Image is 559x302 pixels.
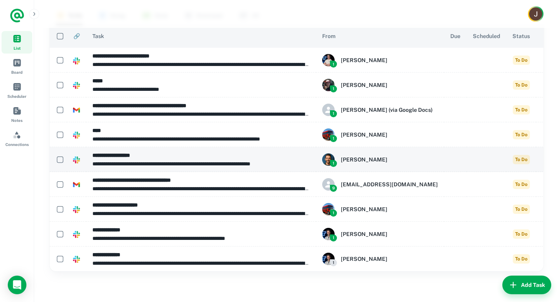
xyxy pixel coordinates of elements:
[7,93,26,99] span: Scheduler
[512,31,530,41] span: Status
[322,54,335,66] img: 7673135027846_ce8139efee866ba37b5e_72.jpg
[2,55,32,78] a: Board
[330,160,337,167] span: 1
[322,79,335,91] img: 3939397317778_c42a8679a4945efafa91_72.jpg
[5,141,29,148] span: Connections
[330,85,337,92] span: 1
[513,105,530,115] span: To Do
[513,130,530,139] span: To Do
[9,8,25,23] a: Logo
[330,110,337,117] span: 1
[330,234,337,241] span: 1
[341,130,387,139] h6: [PERSON_NAME]
[341,230,387,238] h6: [PERSON_NAME]
[322,228,335,240] img: 7698813914372_599033959e8e4718bac6_72.jpg
[73,57,80,64] img: https://app.briefmatic.com/assets/integrations/slack.png
[341,81,387,89] h6: [PERSON_NAME]
[73,156,80,163] img: https://app.briefmatic.com/assets/integrations/slack.png
[330,185,337,192] span: 9
[513,56,530,65] span: To Do
[341,56,387,64] h6: [PERSON_NAME]
[330,210,337,217] span: 1
[11,69,23,75] span: Board
[341,155,387,164] h6: [PERSON_NAME]
[322,104,438,116] div: Ross Howard (via Google Docs)
[341,255,387,263] h6: [PERSON_NAME]
[513,180,530,189] span: To Do
[341,106,433,114] h6: [PERSON_NAME] (via Google Docs)
[513,254,530,264] span: To Do
[322,153,335,166] img: 8749724225649_0581d34b2b89c4b8e418_72.png
[473,31,500,41] span: Scheduled
[513,229,530,239] span: To Do
[73,82,80,89] img: https://app.briefmatic.com/assets/integrations/slack.png
[14,45,21,51] span: List
[529,7,542,21] img: Jack Bayliss
[73,107,80,114] img: https://app.briefmatic.com/assets/integrations/gmail.png
[513,205,530,214] span: To Do
[502,276,551,294] button: Add Task
[2,31,32,54] a: List
[73,206,80,213] img: https://app.briefmatic.com/assets/integrations/slack.png
[73,31,80,41] span: 🔗
[341,180,438,189] h6: [EMAIL_ADDRESS][DOMAIN_NAME]
[73,132,80,139] img: https://app.briefmatic.com/assets/integrations/slack.png
[2,79,32,102] a: Scheduler
[73,181,80,188] img: https://app.briefmatic.com/assets/integrations/gmail.png
[322,203,438,215] div: Adam
[73,231,80,238] img: https://app.briefmatic.com/assets/integrations/slack.png
[513,80,530,90] span: To Do
[322,228,438,240] div: Ignacio Coppie
[330,61,337,68] span: 1
[2,127,32,150] a: Connections
[322,128,438,141] div: Adam
[322,178,438,191] div: office@doctorelectric.co.uk
[8,276,26,294] div: Load Chat
[322,31,335,41] span: From
[450,31,460,41] span: Due
[322,128,335,141] img: 9307835391877_508ec73d877d6a8654af_72.png
[11,117,23,123] span: Notes
[92,31,104,41] span: Task
[322,54,438,66] div: Andrew Wassenaar
[322,253,438,265] div: Ignacio Coppie
[341,205,387,213] h6: [PERSON_NAME]
[322,203,335,215] img: 9307835391877_508ec73d877d6a8654af_72.png
[330,135,337,142] span: 1
[528,6,543,22] button: Account button
[322,153,438,166] div: Richie Lobb
[330,259,337,266] span: 1
[322,79,438,91] div: Penny
[2,103,32,126] a: Notes
[322,253,335,265] img: 7698813914372_599033959e8e4718bac6_72.jpg
[73,256,80,263] img: https://app.briefmatic.com/assets/integrations/slack.png
[513,155,530,164] span: To Do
